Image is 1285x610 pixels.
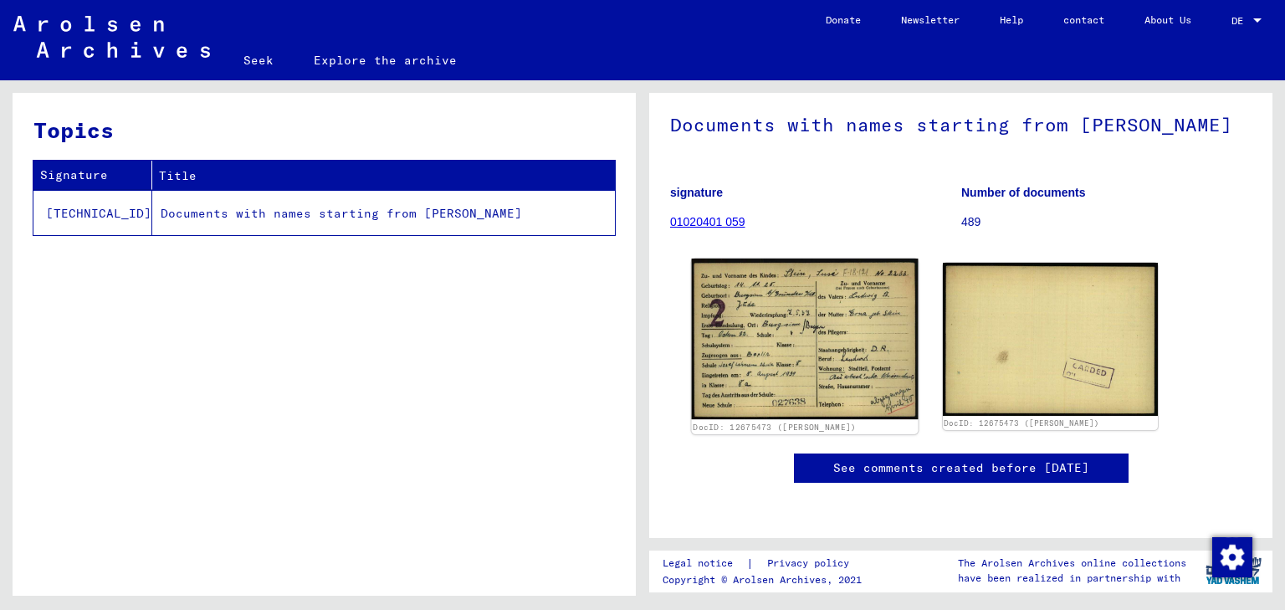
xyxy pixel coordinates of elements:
img: 002.jpg [943,263,1159,416]
font: Legal notice [663,556,733,569]
font: Signature [40,167,108,182]
font: [TECHNICAL_ID] [46,206,151,221]
font: Documents with names starting from [PERSON_NAME] [670,113,1232,136]
font: Help [1000,13,1023,26]
a: Privacy policy [754,555,869,572]
a: DocID: 12675473 ([PERSON_NAME]) [944,418,1099,428]
font: The Arolsen Archives online collections [958,556,1186,569]
img: Change consent [1212,537,1252,577]
a: 01020401 059 [670,215,745,228]
font: Title [159,168,197,183]
a: See comments created before [DATE] [833,459,1089,477]
font: About Us [1144,13,1191,26]
a: Legal notice [663,555,746,572]
font: Privacy policy [767,556,849,569]
font: Seek [243,53,274,68]
img: Arolsen_neg.svg [13,16,210,58]
font: Donate [826,13,861,26]
a: Explore the archive [294,40,477,80]
font: | [746,556,754,571]
img: yv_logo.png [1202,550,1265,592]
font: Topics [33,116,114,144]
font: Number of documents [961,186,1086,199]
font: have been realized in partnership with [958,572,1180,584]
font: Explore the archive [314,53,457,68]
font: DE [1231,14,1243,27]
font: Newsletter [901,13,960,26]
font: 489 [961,215,980,228]
a: Seek [223,40,294,80]
img: 001.jpg [692,259,918,419]
font: See comments created before [DATE] [833,460,1089,475]
font: contact [1063,13,1104,26]
font: Copyright © Arolsen Archives, 2021 [663,573,862,586]
font: Documents with names starting from [PERSON_NAME] [161,206,522,221]
a: DocID: 12675473 ([PERSON_NAME]) [693,422,856,432]
font: signature [670,186,723,199]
